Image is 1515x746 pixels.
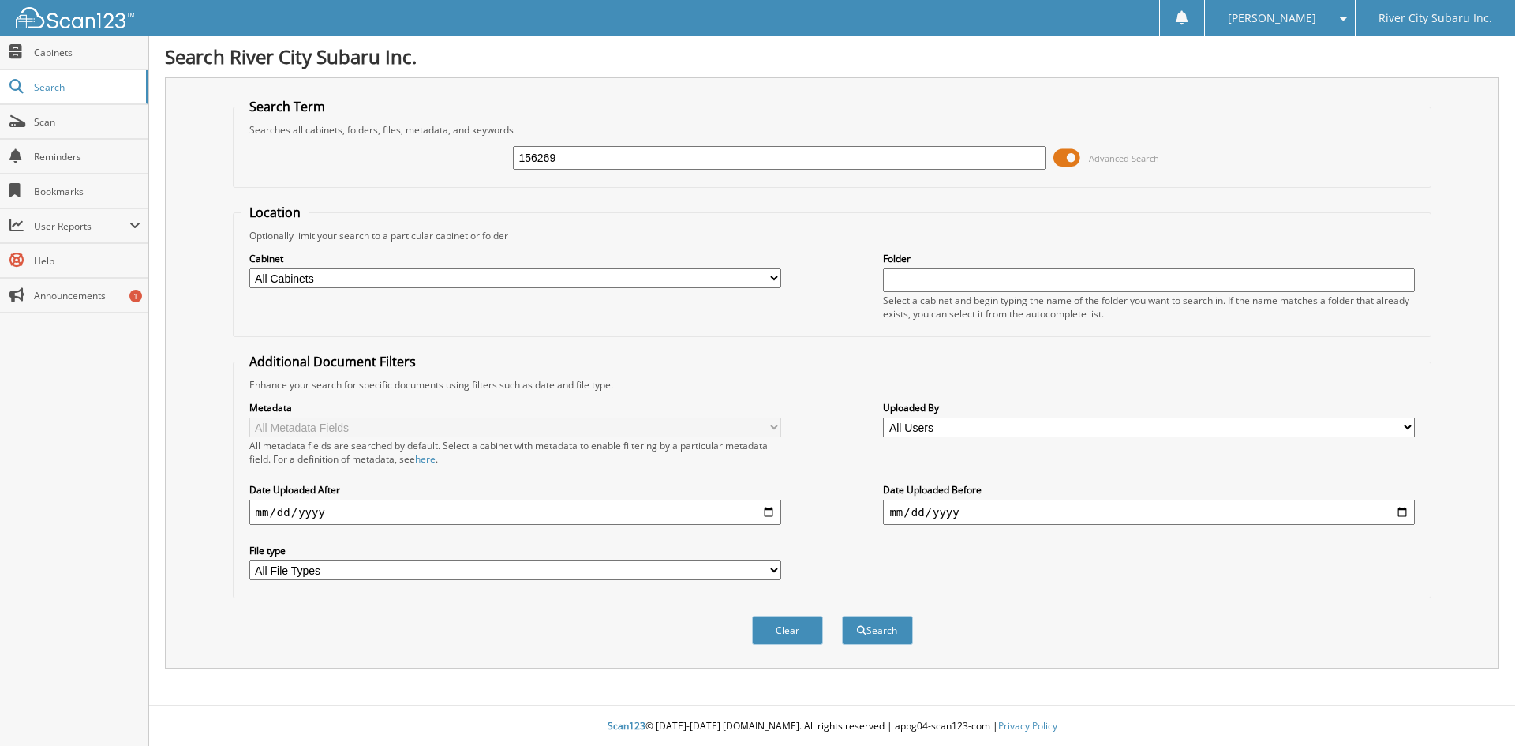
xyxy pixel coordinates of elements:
[249,252,781,265] label: Cabinet
[34,81,138,94] span: Search
[883,483,1415,497] label: Date Uploaded Before
[249,401,781,414] label: Metadata
[34,46,140,59] span: Cabinets
[883,500,1415,525] input: end
[608,719,645,733] span: Scan123
[34,254,140,268] span: Help
[249,500,781,525] input: start
[165,43,1499,69] h1: Search River City Subaru Inc.
[249,439,781,466] div: All metadata fields are searched by default. Select a cabinet with metadata to enable filtering b...
[883,401,1415,414] label: Uploaded By
[415,452,436,466] a: here
[249,483,781,497] label: Date Uploaded After
[1378,13,1492,23] span: River City Subaru Inc.
[998,719,1057,733] a: Privacy Policy
[1089,152,1159,164] span: Advanced Search
[34,115,140,129] span: Scan
[34,289,140,302] span: Announcements
[241,204,309,221] legend: Location
[241,98,333,115] legend: Search Term
[34,219,129,233] span: User Reports
[16,7,134,28] img: scan123-logo-white.svg
[34,185,140,198] span: Bookmarks
[149,707,1515,746] div: © [DATE]-[DATE] [DOMAIN_NAME]. All rights reserved | appg04-scan123-com |
[1228,13,1316,23] span: [PERSON_NAME]
[241,353,424,370] legend: Additional Document Filters
[883,252,1415,265] label: Folder
[249,544,781,557] label: File type
[241,229,1423,242] div: Optionally limit your search to a particular cabinet or folder
[842,616,913,645] button: Search
[241,123,1423,137] div: Searches all cabinets, folders, files, metadata, and keywords
[34,150,140,163] span: Reminders
[752,616,823,645] button: Clear
[241,378,1423,392] div: Enhance your search for specific documents using filters such as date and file type.
[883,294,1415,321] div: Select a cabinet and begin typing the name of the folder you want to search in. If the name match...
[129,290,142,302] div: 1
